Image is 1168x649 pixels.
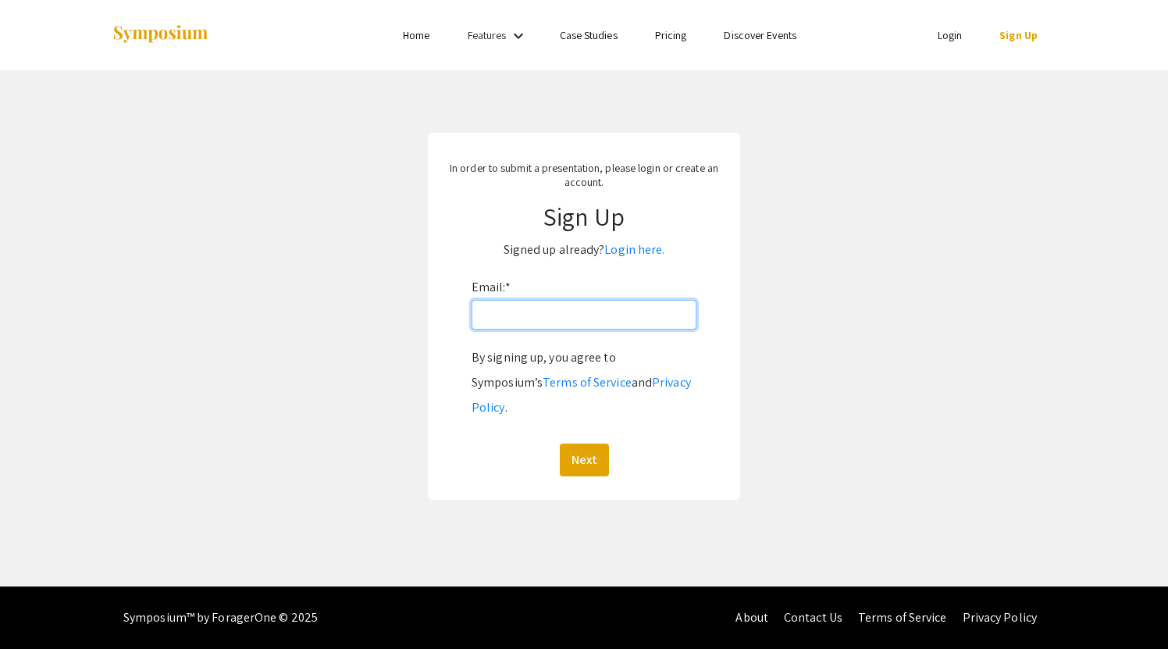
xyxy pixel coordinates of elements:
[655,28,687,42] a: Pricing
[858,609,947,626] a: Terms of Service
[112,24,209,45] img: Symposium by ForagerOne
[784,609,842,626] a: Contact Us
[443,237,725,262] p: Signed up already?
[472,374,691,415] a: Privacy Policy
[543,374,632,390] a: Terms of Service
[604,241,664,258] a: Login here.
[999,28,1038,42] a: Sign Up
[403,28,429,42] a: Home
[472,275,511,300] label: Email:
[560,28,618,42] a: Case Studies
[509,27,528,45] mat-icon: Expand Features list
[724,28,796,42] a: Discover Events
[123,587,318,649] div: Symposium™ by ForagerOne © 2025
[443,161,725,189] p: In order to submit a presentation, please login or create an account.
[560,444,609,476] button: Next
[472,345,696,420] div: By signing up, you agree to Symposium’s and .
[735,609,768,626] a: About
[468,28,507,42] a: Features
[938,28,963,42] a: Login
[963,609,1037,626] a: Privacy Policy
[443,201,725,231] h1: Sign Up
